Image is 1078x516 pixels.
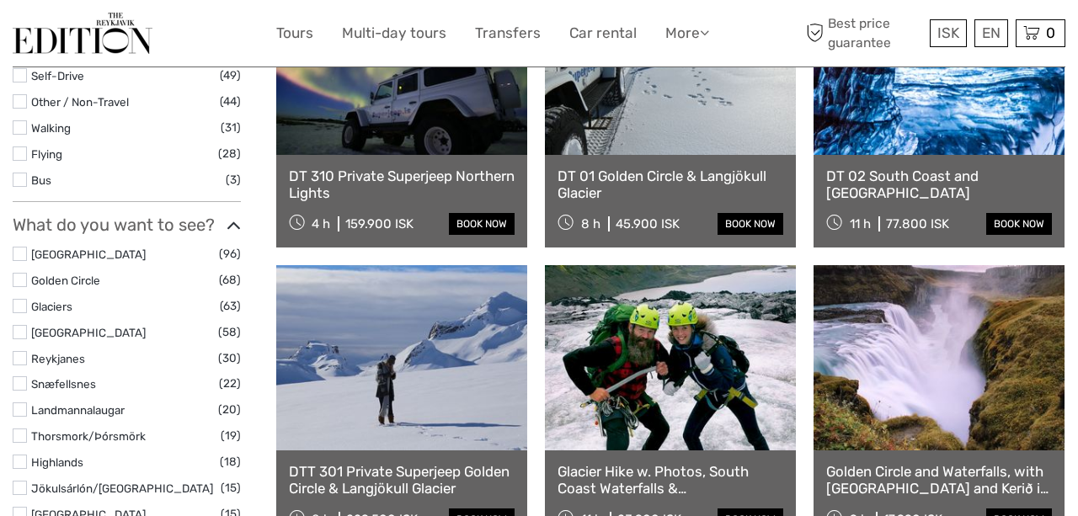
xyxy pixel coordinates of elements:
[345,216,414,231] div: 159.900 ISK
[569,21,637,45] a: Car rental
[221,426,241,445] span: (19)
[31,377,96,391] a: Snæfellsnes
[31,403,125,417] a: Landmannalaugar
[718,213,783,235] a: book now
[616,216,680,231] div: 45.900 ISK
[449,213,515,235] a: book now
[937,24,959,41] span: ISK
[986,213,1052,235] a: book now
[276,21,313,45] a: Tours
[31,326,146,339] a: [GEOGRAPHIC_DATA]
[665,21,709,45] a: More
[220,92,241,111] span: (44)
[31,95,129,109] a: Other / Non-Travel
[475,21,541,45] a: Transfers
[219,244,241,263] span: (96)
[31,300,72,313] a: Glaciers
[31,247,146,261] a: [GEOGRAPHIC_DATA]
[31,352,85,365] a: Reykjanes
[218,322,241,342] span: (58)
[1043,24,1058,41] span: 0
[289,463,515,497] a: DTT 301 Private Superjeep Golden Circle & Langjökull Glacier
[219,374,241,393] span: (22)
[13,215,241,235] h3: What do you want to see?
[974,19,1008,47] div: EN
[24,29,190,43] p: We're away right now. Please check back later!
[31,173,51,187] a: Bus
[226,170,241,189] span: (3)
[850,216,871,231] span: 11 h
[826,463,1052,497] a: Golden Circle and Waterfalls, with [GEOGRAPHIC_DATA] and Kerið in small group
[558,168,783,202] a: DT 01 Golden Circle & Langjökull Glacier
[31,455,83,469] a: Highlands
[220,296,241,316] span: (63)
[31,481,213,495] a: Jökulsárlón/[GEOGRAPHIC_DATA]
[558,463,783,497] a: Glacier Hike w. Photos, South Coast Waterfalls & [GEOGRAPHIC_DATA]
[219,270,241,290] span: (68)
[886,216,949,231] div: 77.800 ISK
[220,452,241,471] span: (18)
[220,66,241,85] span: (49)
[826,168,1052,202] a: DT 02 South Coast and [GEOGRAPHIC_DATA]
[31,274,100,287] a: Golden Circle
[31,429,146,443] a: Thorsmork/Þórsmörk
[221,478,241,497] span: (15)
[342,21,446,45] a: Multi-day tours
[581,216,600,231] span: 8 h
[31,121,71,135] a: Walking
[803,14,926,51] span: Best price guarantee
[312,216,330,231] span: 4 h
[31,69,84,82] a: Self-Drive
[194,26,214,46] button: Open LiveChat chat widget
[218,348,241,368] span: (30)
[13,13,152,54] img: The Reykjavík Edition
[218,400,241,419] span: (20)
[218,144,241,163] span: (28)
[221,118,241,137] span: (31)
[289,168,515,202] a: DT 310 Private Superjeep Northern Lights
[31,147,62,161] a: Flying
